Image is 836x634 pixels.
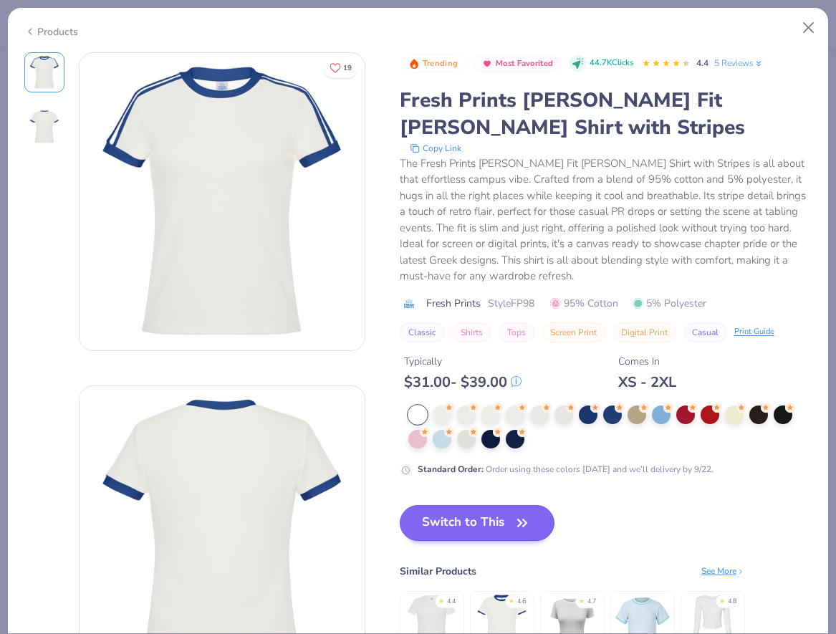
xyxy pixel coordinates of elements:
[701,565,745,577] div: See More
[579,597,585,602] div: ★
[719,597,725,602] div: ★
[24,24,78,39] div: Products
[496,59,553,67] span: Most Favorited
[795,14,822,42] button: Close
[618,373,676,391] div: XS - 2XL
[714,57,764,69] a: 5 Reviews
[696,57,708,69] span: 4.4
[343,64,352,72] span: 19
[27,110,62,144] img: Back
[734,326,774,338] div: Print Guide
[550,296,618,311] span: 95% Cotton
[517,597,526,607] div: 4.6
[323,57,358,78] button: Like
[590,57,633,69] span: 44.7K Clicks
[683,322,727,342] button: Casual
[728,597,736,607] div: 4.8
[499,322,534,342] button: Tops
[447,597,456,607] div: 4.4
[400,564,476,579] div: Similar Products
[488,296,534,311] span: Style FP98
[542,322,605,342] button: Screen Print
[426,296,481,311] span: Fresh Prints
[423,59,458,67] span: Trending
[474,54,561,73] button: Badge Button
[400,322,445,342] button: Classic
[400,505,555,541] button: Switch to This
[405,141,466,155] button: copy to clipboard
[587,597,596,607] div: 4.7
[404,373,522,391] div: $ 31.00 - $ 39.00
[408,58,420,69] img: Trending sort
[400,298,419,309] img: brand logo
[509,597,514,602] div: ★
[27,55,62,90] img: Front
[404,354,522,369] div: Typically
[642,52,691,75] div: 4.4 Stars
[400,155,812,284] div: The Fresh Prints [PERSON_NAME] Fit [PERSON_NAME] Shirt with Stripes is all about that effortless ...
[418,464,484,475] strong: Standard Order :
[612,322,676,342] button: Digital Print
[400,87,812,141] div: Fresh Prints [PERSON_NAME] Fit [PERSON_NAME] Shirt with Stripes
[401,54,466,73] button: Badge Button
[618,354,676,369] div: Comes In
[633,296,706,311] span: 5% Polyester
[418,463,714,476] div: Order using these colors [DATE] and we’ll delivery by 9/22.
[452,322,491,342] button: Shirts
[438,597,444,602] div: ★
[481,58,493,69] img: Most Favorited sort
[80,59,365,344] img: Front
